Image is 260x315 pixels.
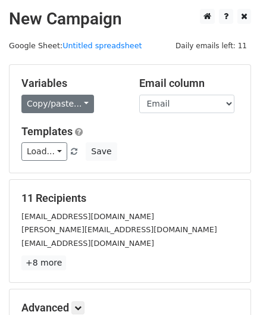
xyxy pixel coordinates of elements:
small: [EMAIL_ADDRESS][DOMAIN_NAME] [21,212,154,221]
a: Copy/paste... [21,95,94,113]
a: +8 more [21,255,66,270]
small: Google Sheet: [9,41,142,50]
button: Save [86,142,117,161]
a: Untitled spreadsheet [62,41,142,50]
small: [PERSON_NAME][EMAIL_ADDRESS][DOMAIN_NAME] [21,225,217,234]
h5: 11 Recipients [21,192,239,205]
h2: New Campaign [9,9,251,29]
h5: Email column [139,77,239,90]
small: [EMAIL_ADDRESS][DOMAIN_NAME] [21,239,154,248]
h5: Advanced [21,301,239,314]
a: Templates [21,125,73,138]
a: Load... [21,142,67,161]
iframe: Chat Widget [201,258,260,315]
a: Daily emails left: 11 [171,41,251,50]
h5: Variables [21,77,121,90]
span: Daily emails left: 11 [171,39,251,52]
